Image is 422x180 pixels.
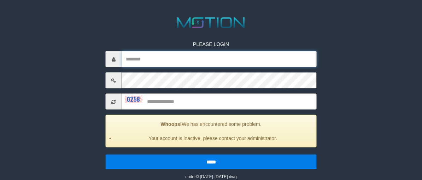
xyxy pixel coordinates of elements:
[174,16,248,30] img: MOTION_logo.png
[106,41,317,48] p: PLEASE LOGIN
[106,115,317,147] div: We has encountered some problem.
[125,96,143,103] img: captcha
[185,174,236,179] small: code © [DATE]-[DATE] dwg
[160,121,182,127] strong: Whoops!
[115,135,311,142] li: Your account is inactive, please contact your administrator.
